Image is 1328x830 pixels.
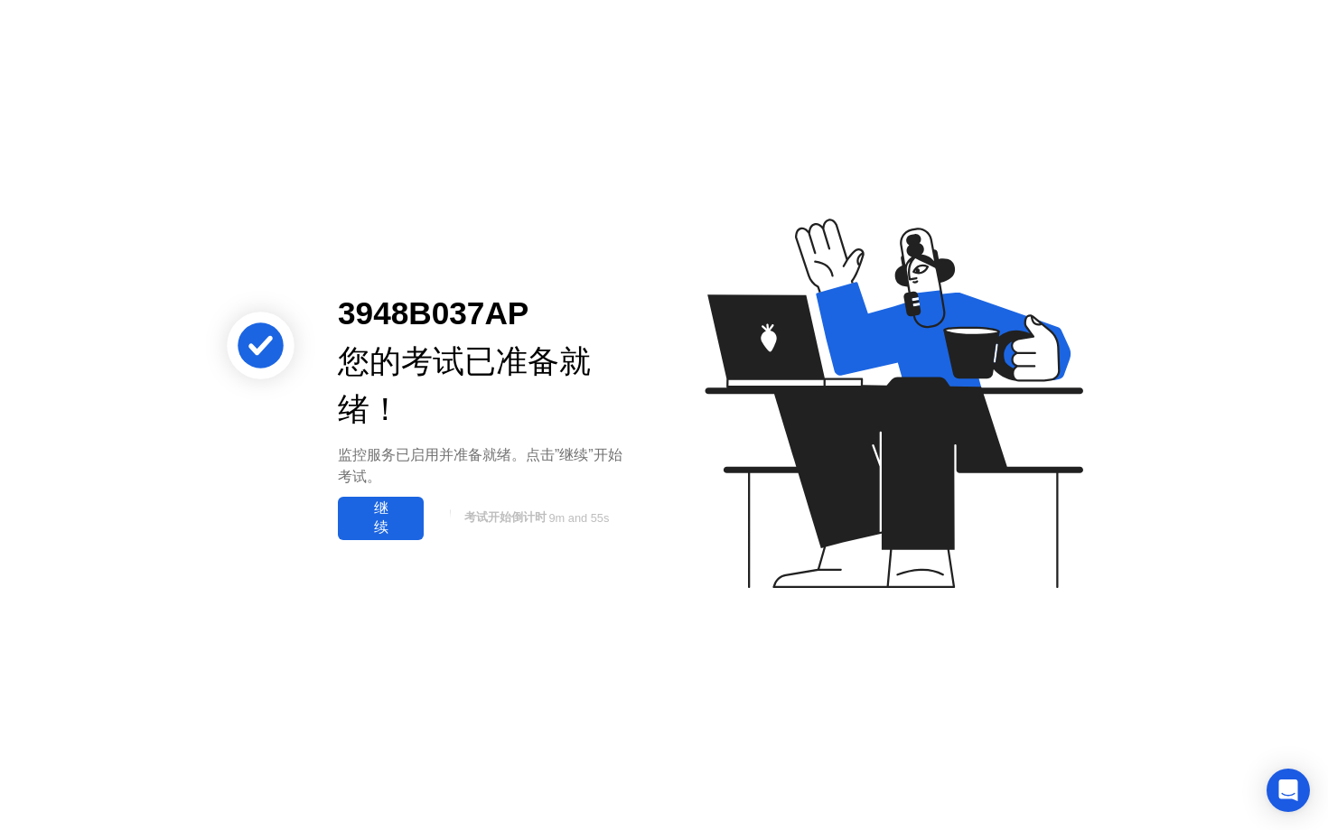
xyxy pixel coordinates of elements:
button: 考试开始倒计时9m and 55s [433,501,635,536]
div: Open Intercom Messenger [1267,769,1310,812]
span: 9m and 55s [548,511,609,525]
div: 您的考试已准备就绪！ [338,338,635,434]
div: 继续 [343,499,418,537]
button: 继续 [338,497,424,540]
div: 监控服务已启用并准备就绪。点击”继续”开始考试。 [338,444,635,488]
div: 3948B037AP [338,290,635,338]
